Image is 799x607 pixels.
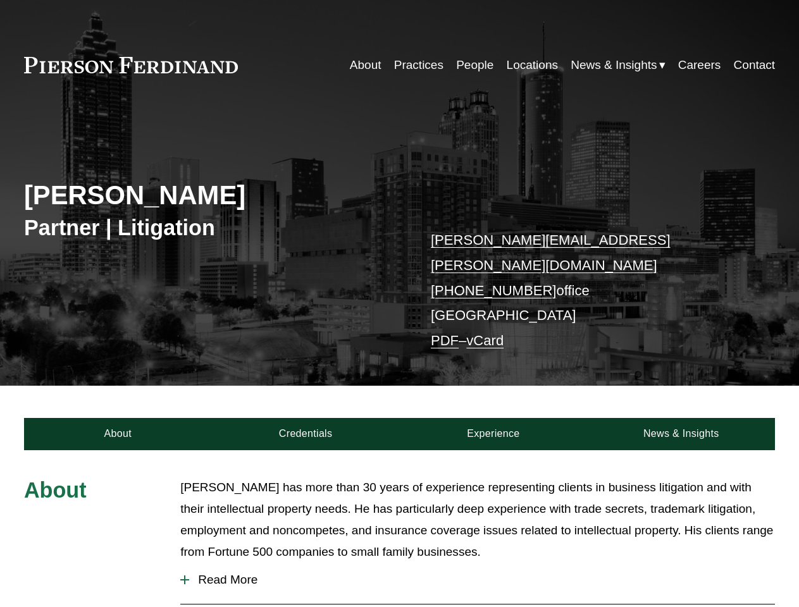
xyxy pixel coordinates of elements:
span: News & Insights [571,54,657,76]
a: News & Insights [587,418,775,450]
a: Locations [507,53,558,77]
h3: Partner | Litigation [24,214,400,241]
span: Read More [189,573,775,587]
a: [PERSON_NAME][EMAIL_ADDRESS][PERSON_NAME][DOMAIN_NAME] [431,232,671,273]
a: PDF [431,333,459,348]
a: Practices [394,53,443,77]
a: Careers [678,53,721,77]
a: vCard [466,333,504,348]
button: Read More [180,563,775,596]
a: About [24,418,212,450]
a: People [456,53,493,77]
a: [PHONE_NUMBER] [431,283,556,298]
p: [PERSON_NAME] has more than 30 years of experience representing clients in business litigation an... [180,477,775,563]
a: Experience [400,418,588,450]
a: folder dropdown [571,53,665,77]
p: office [GEOGRAPHIC_DATA] – [431,228,744,353]
a: Contact [734,53,776,77]
span: About [24,478,87,502]
a: About [350,53,381,77]
h2: [PERSON_NAME] [24,180,400,212]
a: Credentials [212,418,400,450]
